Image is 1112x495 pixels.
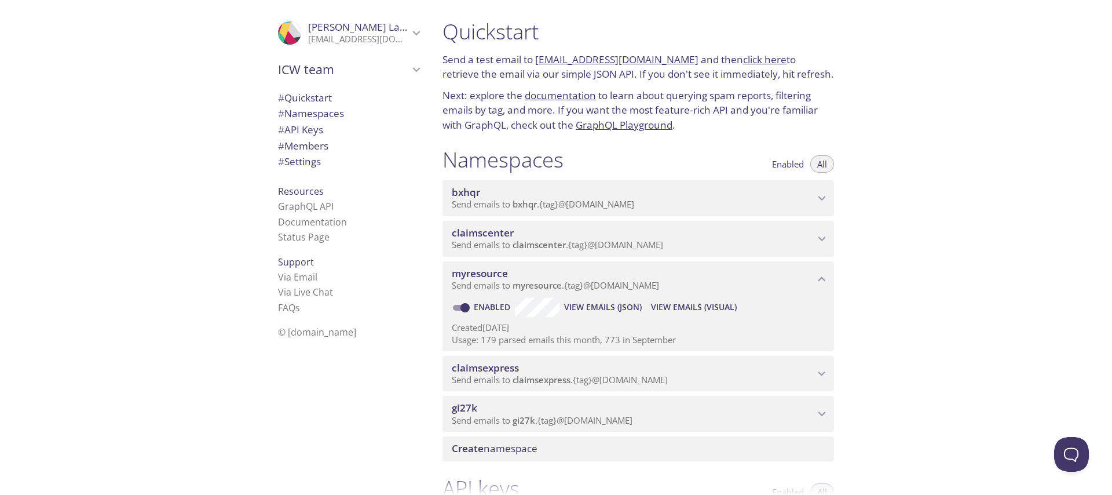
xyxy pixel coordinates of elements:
[278,200,334,213] a: GraphQL API
[442,19,834,45] h1: Quickstart
[452,267,508,280] span: myresource
[278,301,300,314] a: FAQ
[269,14,429,52] div: Rajesh Lakhinana
[442,221,834,257] div: claimscenter namespace
[278,185,324,198] span: Resources
[278,91,284,104] span: #
[452,414,632,426] span: Send emails to . {tag} @[DOMAIN_NAME]
[295,301,300,314] span: s
[442,436,834,461] div: Create namespace
[452,198,634,210] span: Send emails to . {tag} @[DOMAIN_NAME]
[442,356,834,392] div: claimsexpress namespace
[810,155,834,173] button: All
[278,271,317,283] a: Via Email
[278,107,344,120] span: Namespaces
[278,123,323,136] span: API Keys
[278,61,409,78] span: ICW team
[576,118,672,132] a: GraphQL Playground
[269,54,429,85] div: ICW team
[269,90,429,106] div: Quickstart
[452,322,825,334] p: Created [DATE]
[651,300,737,314] span: View Emails (Visual)
[472,301,515,312] a: Enabled
[442,88,834,133] p: Next: explore the to learn about querying spam reports, filtering emails by tag, and more. If you...
[269,154,429,170] div: Team Settings
[452,442,484,455] span: Create
[278,231,330,243] a: Status Page
[564,300,642,314] span: View Emails (JSON)
[1054,437,1089,472] iframe: Help Scout Beacon - Open
[442,180,834,216] div: bxhqr namespace
[452,374,668,385] span: Send emails to . {tag} @[DOMAIN_NAME]
[278,216,347,228] a: Documentation
[278,139,284,152] span: #
[442,52,834,82] p: Send a test email to and then to retrieve the email via our simple JSON API. If you don't see it ...
[513,198,537,210] span: bxhqr
[513,414,535,426] span: gi27k
[452,334,825,346] p: Usage: 179 parsed emails this month, 773 in September
[452,185,480,199] span: bxhqr
[559,298,646,316] button: View Emails (JSON)
[442,261,834,297] div: myresource namespace
[452,279,659,291] span: Send emails to . {tag} @[DOMAIN_NAME]
[442,396,834,432] div: gi27k namespace
[765,155,811,173] button: Enabled
[513,374,570,385] span: claimsexpress
[743,53,787,66] a: click here
[513,279,562,291] span: myresource
[308,20,438,34] span: [PERSON_NAME] Lakhinana
[278,155,321,168] span: Settings
[452,442,537,455] span: namespace
[452,226,514,239] span: claimscenter
[535,53,698,66] a: [EMAIL_ADDRESS][DOMAIN_NAME]
[308,34,409,45] p: [EMAIL_ADDRESS][DOMAIN_NAME]
[646,298,741,316] button: View Emails (Visual)
[269,122,429,138] div: API Keys
[278,123,284,136] span: #
[278,326,356,339] span: © [DOMAIN_NAME]
[525,89,596,102] a: documentation
[278,155,284,168] span: #
[452,361,519,374] span: claimsexpress
[278,256,314,268] span: Support
[452,401,477,414] span: gi27k
[513,239,566,250] span: claimscenter
[278,286,333,299] a: Via Live Chat
[269,105,429,122] div: Namespaces
[278,139,328,152] span: Members
[278,107,284,120] span: #
[442,147,564,173] h1: Namespaces
[278,91,332,104] span: Quickstart
[452,239,663,250] span: Send emails to . {tag} @[DOMAIN_NAME]
[269,138,429,154] div: Members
